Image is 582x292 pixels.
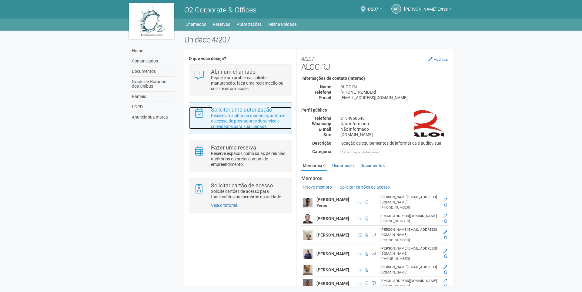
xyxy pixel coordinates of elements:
a: Documentos [359,161,386,170]
strong: E-mail [319,127,331,132]
a: Excluir membro [444,235,447,240]
p: Solicite cartões de acesso para funcionários ou membros da unidade. [211,189,287,200]
div: [PHONE_NUMBER] [380,237,438,243]
small: Modificar [433,57,449,62]
div: [PERSON_NAME][EMAIL_ADDRESS][DOMAIN_NAME] [380,265,438,275]
div: [DOMAIN_NAME] [336,132,453,137]
small: 4/207 [301,56,314,62]
a: Editar membro [443,230,447,234]
small: (7) [321,164,326,168]
img: business.png [414,108,444,138]
strong: Site [323,132,331,137]
div: [PHONE_NUMBER] [380,256,438,261]
h2: Unidade 4/207 [184,35,453,44]
div: Tecnologia / Automação [340,149,380,155]
h4: Informações de contato (interno) [301,76,449,81]
a: Comunicados [130,56,175,66]
div: [EMAIL_ADDRESS][DOMAIN_NAME] [336,95,453,100]
strong: Solicitar uma autorização [211,106,272,113]
a: Membros(7) [301,161,327,171]
strong: Telefone [314,116,331,121]
strong: [PERSON_NAME] [316,251,349,256]
div: [PERSON_NAME][EMAIL_ADDRESS][DOMAIN_NAME] [380,195,438,205]
a: Solicitar uma autorização Realize uma obra ou mudança, autorize o acesso de prestadores de serviç... [194,107,287,129]
img: user.png [303,265,313,275]
div: Não informado [336,121,453,126]
div: [PERSON_NAME][EMAIL_ADDRESS][DOMAIN_NAME] [380,227,438,237]
strong: Descrição [312,141,331,146]
img: user.png [303,230,313,240]
div: [PHONE_NUMBER] [380,219,438,224]
a: Reservas [213,20,230,29]
strong: [PERSON_NAME] [316,267,349,272]
div: Não informado [336,126,453,132]
a: Editar membro [443,279,447,283]
div: [EMAIL_ADDRESS][DOMAIN_NAME] [380,278,438,284]
img: user.png [303,198,313,207]
a: Excluir membro [444,254,447,258]
a: Chamados [186,20,206,29]
p: Reserve espaços como salas de reunião, auditórios ou áreas comum do empreendimento. [211,151,287,167]
h4: O que você deseja? [189,56,292,61]
p: Realize uma obra ou mudança, autorize o acesso de prestadores de serviço e convidados para sua un... [211,113,287,129]
a: Grade de Horários dos Ônibus [130,77,175,92]
a: Excluir membro [444,219,447,223]
span: O2 Corporate & Offices [184,6,256,14]
div: [PERSON_NAME][EMAIL_ADDRESS][DOMAIN_NAME] [380,246,438,256]
div: ALOC RJ [336,84,453,89]
strong: Whatsapp [312,121,331,126]
strong: Fazer uma reserva [211,144,256,151]
div: [PHONE_NUMBER] [336,89,453,95]
strong: [PERSON_NAME] [316,216,349,221]
strong: [PERSON_NAME] Evres [316,197,349,208]
div: [PHONE_NUMBER] [380,284,438,289]
a: [PERSON_NAME] Evres [404,8,452,12]
a: Editar membro [443,249,447,253]
strong: E-mail [319,95,331,100]
div: 2134950546 [336,116,453,121]
a: AC [391,4,401,14]
a: Usuários(3) [331,161,355,170]
a: Novo membro [301,185,332,190]
strong: Nome [320,84,331,89]
img: user.png [303,249,313,259]
span: 4/207 [367,1,378,12]
a: Home [130,46,175,56]
a: Excluir membro [444,203,447,207]
a: LGPD [130,102,175,112]
strong: Membros [301,176,449,181]
div: [PHONE_NUMBER] [380,205,438,210]
a: Ramais [130,92,175,102]
a: Excluir membro [444,270,447,274]
a: Solicitar cartões de acesso [336,185,390,190]
a: Solicitar cartão de acesso Solicite cartões de acesso para funcionários ou membros da unidade. [194,183,287,200]
img: user.png [303,279,313,288]
a: Documentos [130,66,175,77]
a: Fazer uma reserva Reserve espaços como salas de reunião, auditórios ou áreas comum do empreendime... [194,145,287,167]
a: Minha Unidade [268,20,296,29]
a: Anuncie sua marca [130,112,175,122]
h2: ALOC RJ [301,53,449,72]
p: Reporte um problema, solicite manutenção, faça uma reclamação ou solicite informações. [211,75,287,91]
a: Modificar [428,57,449,62]
a: Editar membro [443,214,447,218]
a: 4/207 [367,8,382,12]
a: Veja o tutorial [211,203,237,208]
strong: Solicitar cartão de acesso [211,182,273,189]
strong: [PERSON_NAME] [316,281,349,286]
img: logo.jpg [129,3,174,39]
div: locação de equipamentos de informática e audiovisual [336,140,453,146]
small: (3) [349,164,354,168]
img: user.png [303,214,313,223]
h4: Perfil público [301,108,449,112]
strong: Categoria [312,149,331,154]
strong: Abrir um chamado [211,69,256,75]
a: Editar membro [443,198,447,202]
div: [EMAIL_ADDRESS][DOMAIN_NAME] [380,213,438,219]
a: Editar membro [443,265,447,269]
a: Autorizações [237,20,262,29]
strong: Telefone [314,90,331,95]
strong: [PERSON_NAME] [316,233,349,237]
a: Abrir um chamado Reporte um problema, solicite manutenção, faça uma reclamação ou solicite inform... [194,69,287,91]
span: Armando Conceição Evres [404,1,448,12]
